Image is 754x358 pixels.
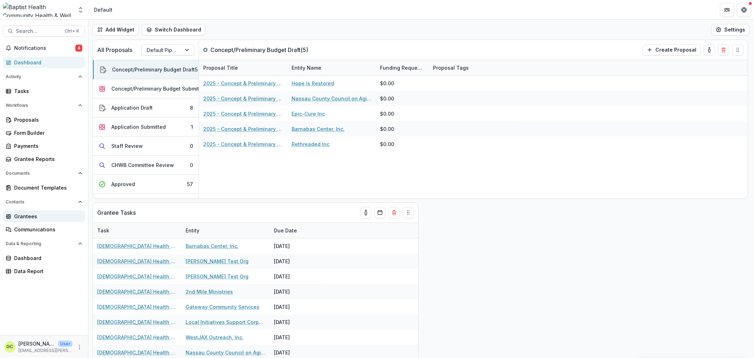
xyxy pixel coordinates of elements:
[97,273,177,280] a: [DEMOGRAPHIC_DATA] Health Strategic Investment Impact Report
[199,60,287,75] div: Proposal Title
[3,168,85,179] button: Open Documents
[97,208,136,217] p: Grantee Tasks
[642,44,701,56] button: Create Proposal
[97,258,177,265] a: [DEMOGRAPHIC_DATA] Health Strategic Investment Impact Report
[270,284,323,299] div: [DATE]
[97,46,132,54] p: All Proposals
[58,341,72,347] p: User
[374,207,386,218] button: Calendar
[195,66,198,73] div: 5
[380,110,394,117] div: $0.00
[186,349,265,356] a: Nassau County Council on Aging
[186,288,233,295] a: 2nd Mile Ministries
[270,299,323,314] div: [DATE]
[380,95,394,102] div: $0.00
[111,104,153,111] div: Application Draft
[6,103,75,108] span: Workflows
[3,252,85,264] a: Dashboard
[97,349,177,356] a: [DEMOGRAPHIC_DATA] Health Strategic Investment Impact Report 2
[94,6,112,13] div: Default
[93,223,181,238] div: Task
[270,223,323,238] div: Due Date
[3,114,85,126] a: Proposals
[287,60,376,75] div: Entity Name
[270,269,323,284] div: [DATE]
[14,45,75,51] span: Notifications
[111,142,143,150] div: Staff Review
[190,142,193,150] div: 0
[14,184,80,191] div: Document Templates
[97,334,177,341] a: [DEMOGRAPHIC_DATA] Health Strategic Investment Impact Report 2
[111,123,166,131] div: Application Submitted
[711,24,750,35] button: Settings
[93,24,139,35] button: Add Widget
[6,241,75,246] span: Data & Reporting
[93,137,199,156] button: Staff Review0
[292,95,372,102] a: Nassau County Council on Aging
[191,123,193,131] div: 1
[3,3,73,17] img: Baptist Health Community Health & Well Being logo
[75,343,84,351] button: More
[111,161,174,169] div: CHWB Committee Review
[292,125,345,133] a: Barnabas Center, Inc.
[190,161,193,169] div: 0
[3,42,85,54] button: Notifications4
[3,210,85,222] a: Grantees
[380,140,394,148] div: $0.00
[3,127,85,139] a: Form Builder
[112,66,195,73] div: Concept/Preliminary Budget Draft
[14,213,80,220] div: Grantees
[380,80,394,87] div: $0.00
[63,27,81,35] div: Ctrl + K
[93,79,199,98] button: Concept/Preliminary Budget Submitted1
[3,196,85,208] button: Open Contacts
[14,155,80,163] div: Grantee Reports
[270,314,323,330] div: [DATE]
[203,95,283,102] a: 2025 - Concept & Preliminary Budget Form
[3,85,85,97] a: Tasks
[93,227,113,234] div: Task
[91,5,115,15] nav: breadcrumb
[704,44,715,56] button: toggle-assigned-to-me
[93,175,199,194] button: Approved57
[14,142,80,150] div: Payments
[429,64,473,71] div: Proposal Tags
[111,85,207,92] div: Concept/Preliminary Budget Submitted
[14,254,80,262] div: Dashboard
[14,129,80,137] div: Form Builder
[97,303,177,311] a: [DEMOGRAPHIC_DATA] Health Strategic Investment Impact Report 2
[203,140,283,148] a: 2025 - Concept & Preliminary Budget Form
[18,340,55,347] p: [PERSON_NAME]
[186,258,249,265] a: [PERSON_NAME] Test Org
[181,223,270,238] div: Entity
[16,28,60,34] span: Search...
[6,171,75,176] span: Documents
[270,238,323,254] div: [DATE]
[181,227,204,234] div: Entity
[403,207,414,218] button: Drag
[14,59,80,66] div: Dashboard
[732,44,743,56] button: Drag
[270,227,301,234] div: Due Date
[203,110,283,117] a: 2025 - Concept & Preliminary Budget Form
[292,80,334,87] a: Hope Is Restored
[18,347,72,354] p: [EMAIL_ADDRESS][PERSON_NAME][DOMAIN_NAME]
[3,25,85,37] button: Search...
[3,100,85,111] button: Open Workflows
[97,242,177,250] a: [DEMOGRAPHIC_DATA] Health Strategic Investment Impact Report
[210,46,308,54] p: Concept/Preliminary Budget Draft ( 5 )
[7,345,13,349] div: Glenwood Charles
[292,110,325,117] a: Epic-Cure Inc
[360,207,372,218] button: toggle-assigned-to-me
[97,288,177,295] a: [DEMOGRAPHIC_DATA] Health Strategic Investment Impact Report 2
[388,207,400,218] button: Delete card
[270,330,323,345] div: [DATE]
[3,265,85,277] a: Data Report
[3,182,85,194] a: Document Templates
[186,242,239,250] a: Barnabas Center, Inc.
